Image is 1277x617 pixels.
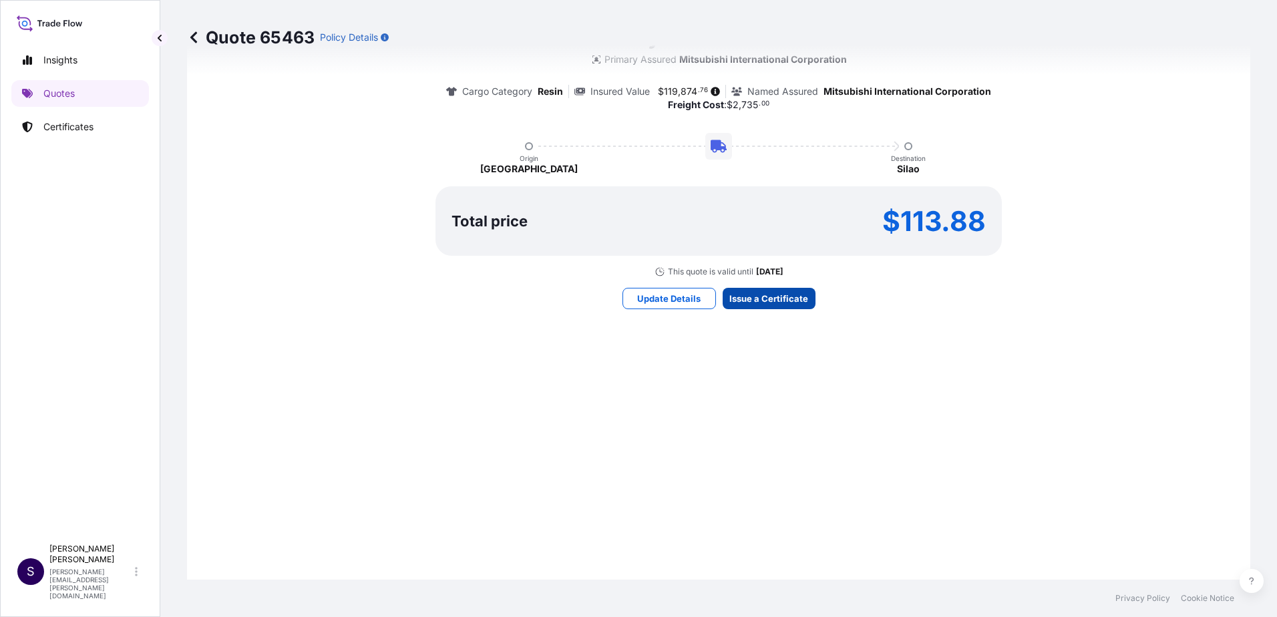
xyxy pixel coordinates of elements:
span: 76 [700,88,708,93]
p: Insured Value [590,85,650,98]
a: Privacy Policy [1115,593,1170,604]
p: Destination [891,154,926,162]
p: Policy Details [320,31,378,44]
p: Mitsubishi International Corporation [824,85,991,98]
span: $ [658,87,664,96]
span: , [678,87,681,96]
span: 00 [761,101,769,106]
p: Quotes [43,87,75,100]
span: S [27,565,35,578]
span: 119 [664,87,678,96]
a: Cookie Notice [1181,593,1234,604]
b: Freight Cost [668,99,724,110]
a: Insights [11,47,149,73]
p: This quote is valid until [668,266,753,277]
span: 874 [681,87,697,96]
span: . [698,88,700,93]
p: [PERSON_NAME][EMAIL_ADDRESS][PERSON_NAME][DOMAIN_NAME] [49,568,132,600]
p: Total price [451,214,528,228]
span: 2 [733,100,739,110]
p: [GEOGRAPHIC_DATA] [480,162,578,176]
p: [PERSON_NAME] [PERSON_NAME] [49,544,132,565]
p: Issue a Certificate [729,292,808,305]
p: Resin [538,85,563,98]
button: Issue a Certificate [723,288,815,309]
a: Quotes [11,80,149,107]
p: Quote 65463 [187,27,315,48]
p: Named Assured [747,85,818,98]
p: Certificates [43,120,94,134]
span: . [759,101,761,106]
span: , [739,100,741,110]
p: Origin [520,154,538,162]
p: Update Details [637,292,701,305]
span: 735 [741,100,758,110]
p: Silao [897,162,920,176]
p: Insights [43,53,77,67]
span: $ [727,100,733,110]
p: : [668,98,769,112]
button: Update Details [622,288,716,309]
p: [DATE] [756,266,783,277]
p: Cargo Category [462,85,532,98]
a: Certificates [11,114,149,140]
p: $113.88 [882,210,986,232]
